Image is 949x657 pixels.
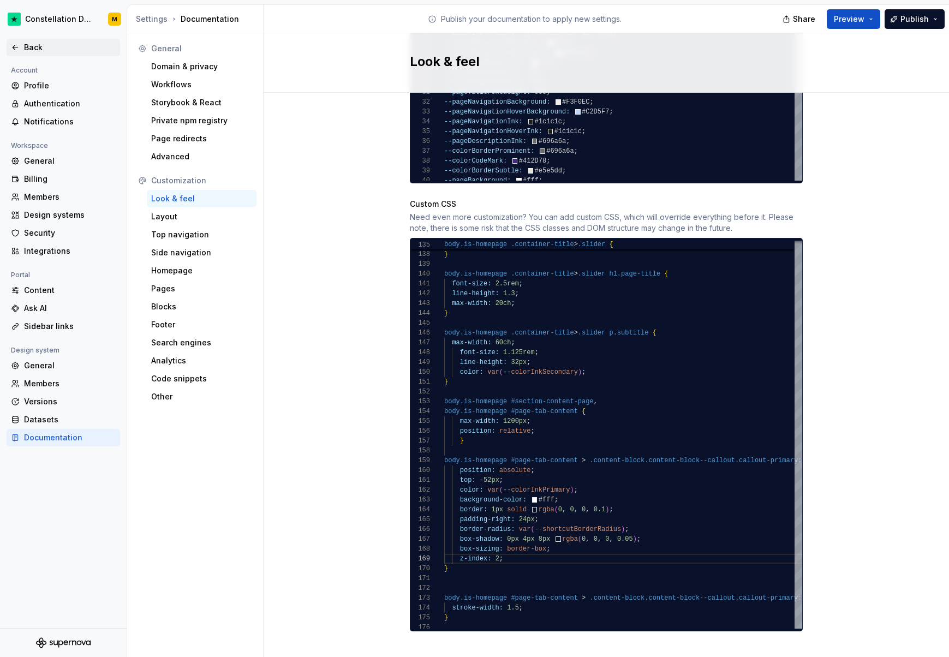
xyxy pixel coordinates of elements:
a: Ask AI [7,300,120,317]
div: 164 [410,505,430,515]
span: ; [535,349,539,356]
div: Integrations [24,246,116,256]
span: , [562,506,566,513]
a: Domain & privacy [147,58,256,75]
span: { [582,408,586,415]
span: #412D78 [519,157,546,165]
span: relative [499,427,531,435]
div: 154 [410,407,430,416]
span: --pageBackground: [444,177,511,184]
span: ; [530,427,534,435]
div: 33 [410,107,430,117]
div: 174 [410,603,430,613]
div: 155 [410,416,430,426]
a: Versions [7,393,120,410]
span: stroke-width: [452,604,503,612]
div: Portal [7,268,34,282]
span: > [582,594,586,602]
a: Page redirects [147,130,256,147]
a: Other [147,388,256,405]
a: Side navigation [147,244,256,261]
span: #696a6a [539,138,566,145]
button: Settings [136,14,168,25]
span: 4px [523,535,535,543]
div: 143 [410,298,430,308]
a: Homepage [147,262,256,279]
div: 139 [410,259,430,269]
span: ; [499,555,503,563]
span: ; [582,128,586,135]
div: Sidebar links [24,321,116,332]
span: { [609,241,613,248]
div: Side navigation [151,247,252,258]
span: , [574,506,578,513]
div: 162 [410,485,430,495]
a: Members [7,375,120,392]
a: Private npm registry [147,112,256,129]
span: ( [578,535,582,543]
span: p.subtitle [609,329,648,337]
div: Security [24,228,116,238]
div: Datasets [24,414,116,425]
span: ) [633,535,637,543]
a: Sidebar links [7,318,120,335]
span: 8px [539,535,551,543]
a: Billing [7,170,120,188]
div: 142 [410,289,430,298]
div: Profile [24,80,116,91]
span: ; [610,506,613,513]
span: 20ch [496,300,511,307]
div: 171 [410,574,430,583]
span: #e5e5dd [535,167,562,175]
span: .content-block.content-block--callout.callout-prim [589,594,786,602]
span: #1c1c1c [554,128,582,135]
span: body.is-homepage [444,329,507,337]
span: color: [460,486,484,494]
span: #696a6a [546,147,574,155]
span: ; [519,280,523,288]
div: General [151,43,252,54]
span: ; [574,147,578,155]
span: --pageNavigationHoverBackground: [444,108,570,116]
div: Documentation [24,432,116,443]
div: Design systems [24,210,116,220]
div: 166 [410,524,430,534]
span: rgba [562,535,578,543]
span: ; [539,177,542,184]
span: var [487,368,499,376]
span: } [444,378,448,386]
div: 138 [410,249,430,259]
span: h1.page-title [609,270,660,278]
div: Search engines [151,337,252,348]
div: 140 [410,269,430,279]
span: 1.5 [507,604,519,612]
a: Analytics [147,352,256,369]
div: General [24,156,116,166]
span: body.is-homepage [444,457,507,464]
div: Need even more customization? You can add custom CSS, which will override everything before it. P... [410,212,803,234]
div: Advanced [151,151,252,162]
span: 0.1 [594,506,606,513]
span: { [664,270,668,278]
span: ; [589,98,593,106]
a: Advanced [147,148,256,165]
span: 1.3 [503,290,515,297]
span: 0 [594,535,598,543]
a: Security [7,224,120,242]
div: 145 [410,318,430,328]
div: 34 [410,117,430,127]
div: 144 [410,308,430,318]
div: 146 [410,328,430,338]
span: Share [793,14,815,25]
span: 2 [496,555,499,563]
a: Datasets [7,411,120,428]
div: Members [24,192,116,202]
a: Notifications [7,113,120,130]
img: d602db7a-5e75-4dfe-a0a4-4b8163c7bad2.png [8,13,21,26]
div: Workspace [7,139,52,152]
div: Back [24,42,116,53]
span: > [574,270,578,278]
span: 0 [582,506,586,513]
span: body.is-homepage [444,594,507,602]
h2: Look & feel [410,53,790,70]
